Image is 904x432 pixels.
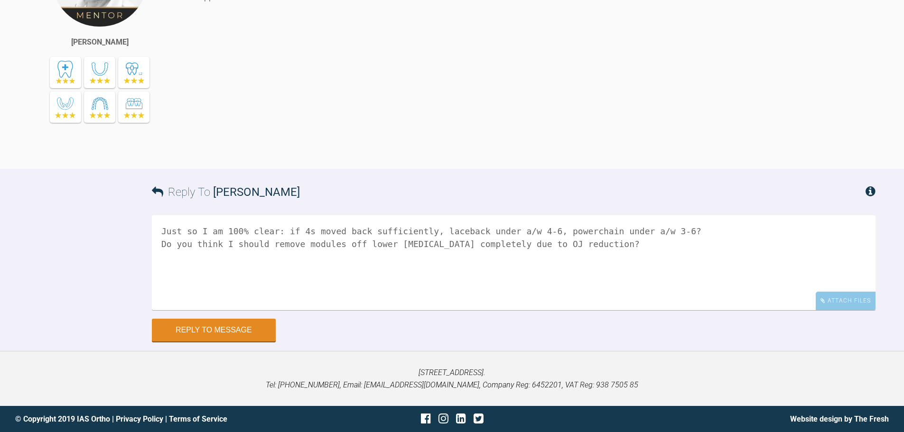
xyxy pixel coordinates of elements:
[152,215,876,310] textarea: Just so I am 100% clear: if 4s moved back sufficiently, laceback under a/w 4-6, powerchain under ...
[15,367,889,391] p: [STREET_ADDRESS]. Tel: [PHONE_NUMBER], Email: [EMAIL_ADDRESS][DOMAIN_NAME], Company Reg: 6452201,...
[116,414,163,423] a: Privacy Policy
[152,183,300,201] h3: Reply To
[816,292,876,310] div: Attach Files
[71,36,129,48] div: [PERSON_NAME]
[213,185,300,199] span: [PERSON_NAME]
[169,414,227,423] a: Terms of Service
[152,319,276,341] button: Reply to Message
[790,414,889,423] a: Website design by The Fresh
[15,413,307,425] div: © Copyright 2019 IAS Ortho | |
